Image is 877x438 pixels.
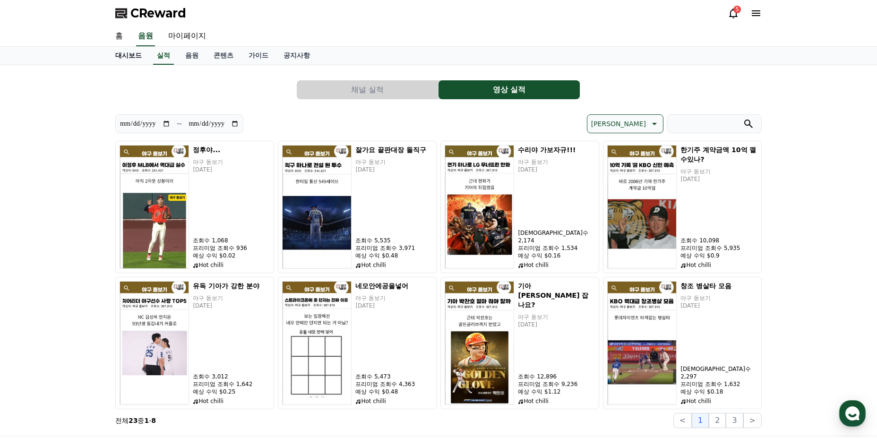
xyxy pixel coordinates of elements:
p: ~ [176,118,182,129]
p: Hot chilli [518,261,595,269]
a: 가이드 [241,47,276,65]
button: 창조 병살타 모음 창조 병살타 모음 야구 돋보기 [DATE] [DEMOGRAPHIC_DATA]수 2,297 프리미엄 조회수 1,632 예상 수익 $0.18 Hot chilli [603,277,762,409]
a: 대화 [62,300,122,323]
a: 음원 [136,26,155,46]
p: 예상 수익 $0.25 [193,388,270,395]
p: Hot chilli [680,261,757,269]
img: 기아 박찬호 잡나요? [445,281,514,405]
p: 예상 수익 $0.48 [355,388,432,395]
h5: 정후야... [193,145,270,155]
p: 야구 돋보기 [193,158,270,166]
div: 5 [733,6,741,13]
p: [DATE] [193,302,270,309]
a: 콘텐츠 [206,47,241,65]
p: 야구 돋보기 [355,294,432,302]
h5: 네모안에공을넣어 [355,281,432,291]
p: 야구 돋보기 [518,313,595,321]
button: 잘가요 끝판대장 돌직구 잘가요 끝판대장 돌직구 야구 돋보기 [DATE] 조회수 5,535 프리미엄 조회수 3,971 예상 수익 $0.48 Hot chilli [278,141,437,273]
button: [PERSON_NAME] [587,114,663,133]
span: 대화 [86,314,98,322]
p: Hot chilli [193,261,270,269]
p: Hot chilli [355,261,432,269]
p: 야구 돋보기 [518,158,595,166]
p: 예상 수익 $0.02 [193,252,270,259]
button: 수리야 가보자규!!! 수리야 가보자규!!! 야구 돋보기 [DATE] [DEMOGRAPHIC_DATA]수 2,174 프리미엄 조회수 1,534 예상 수익 $0.16 Hot ch... [440,141,599,273]
p: Hot chilli [680,397,757,405]
p: 예상 수익 $0.48 [355,252,432,259]
p: [DATE] [355,166,432,173]
span: 홈 [30,314,35,321]
img: 정후야... [120,145,189,269]
button: > [743,413,762,428]
a: 공지사항 [276,47,318,65]
p: [DATE] [355,302,432,309]
button: 네모안에공을넣어 네모안에공을넣어 야구 돋보기 [DATE] 조회수 5,473 프리미엄 조회수 4,363 예상 수익 $0.48 Hot chilli [278,277,437,409]
button: 정후야... 정후야... 야구 돋보기 [DATE] 조회수 1,068 프리미엄 조회수 936 예상 수익 $0.02 Hot chilli [115,141,274,273]
a: 설정 [122,300,181,323]
p: 야구 돋보기 [680,294,757,302]
h5: 수리야 가보자규!!! [518,145,595,155]
h5: 잘가요 끝판대장 돌직구 [355,145,432,155]
h5: 창조 병살타 모음 [680,281,757,291]
button: 1 [692,413,709,428]
p: [DATE] [680,302,757,309]
img: 유독 기아가 강한 분야 [120,281,189,405]
a: 홈 [3,300,62,323]
p: 프리미엄 조회수 3,971 [355,244,432,252]
button: 유독 기아가 강한 분야 유독 기아가 강한 분야 야구 돋보기 [DATE] 조회수 3,012 프리미엄 조회수 1,642 예상 수익 $0.25 Hot chilli [115,277,274,409]
a: 음원 [178,47,206,65]
p: Hot chilli [355,397,432,405]
p: 프리미엄 조회수 1,534 [518,244,595,252]
p: 조회수 5,473 [355,373,432,380]
p: [DATE] [680,175,757,183]
p: 프리미엄 조회수 1,642 [193,380,270,388]
button: < [673,413,692,428]
p: 조회수 10,098 [680,237,757,244]
p: 예상 수익 $0.18 [680,388,757,395]
button: 기아 박찬호 잡나요? 기아 [PERSON_NAME] 잡나요? 야구 돋보기 [DATE] 조회수 12,896 프리미엄 조회수 9,236 예상 수익 $1.12 Hot chilli [440,277,599,409]
p: Hot chilli [193,397,270,405]
img: 창조 병살타 모음 [607,281,677,405]
img: 수리야 가보자규!!! [445,145,514,269]
p: 예상 수익 $1.12 [518,388,595,395]
img: 네모안에공을넣어 [282,281,352,405]
a: 5 [728,8,739,19]
p: [DATE] [193,166,270,173]
a: 실적 [153,47,174,65]
span: 설정 [146,314,157,321]
strong: 23 [129,417,138,424]
a: 홈 [108,26,130,46]
p: 프리미엄 조회수 1,632 [680,380,757,388]
img: 잘가요 끝판대장 돌직구 [282,145,352,269]
h5: 한기주 계약금액 10억 깰수있나? [680,145,757,164]
a: CReward [115,6,186,21]
p: 프리미엄 조회수 9,236 [518,380,595,388]
p: [DEMOGRAPHIC_DATA]수 2,297 [680,365,757,380]
h5: 기아 [PERSON_NAME] 잡나요? [518,281,595,309]
strong: 1 [144,417,149,424]
h5: 유독 기아가 강한 분야 [193,281,270,291]
button: 한기주 계약금액 10억 깰수있나? 한기주 계약금액 10억 깰수있나? 야구 돋보기 [DATE] 조회수 10,098 프리미엄 조회수 5,935 예상 수익 $0.9 Hot chilli [603,141,762,273]
span: CReward [130,6,186,21]
p: 프리미엄 조회수 5,935 [680,244,757,252]
a: 마이페이지 [161,26,214,46]
p: Hot chilli [518,397,595,405]
p: 전체 중 - [115,416,156,425]
p: [PERSON_NAME] [591,117,646,130]
p: 야구 돋보기 [680,168,757,175]
button: 2 [709,413,726,428]
button: 3 [726,413,743,428]
p: 예상 수익 $0.9 [680,252,757,259]
p: 프리미엄 조회수 4,363 [355,380,432,388]
p: 조회수 3,012 [193,373,270,380]
p: 조회수 1,068 [193,237,270,244]
button: 영상 실적 [438,80,580,99]
button: 채널 실적 [297,80,438,99]
p: 조회수 12,896 [518,373,595,380]
p: 예상 수익 $0.16 [518,252,595,259]
p: [DEMOGRAPHIC_DATA]수 2,174 [518,229,595,244]
p: [DATE] [518,321,595,328]
strong: 8 [151,417,156,424]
